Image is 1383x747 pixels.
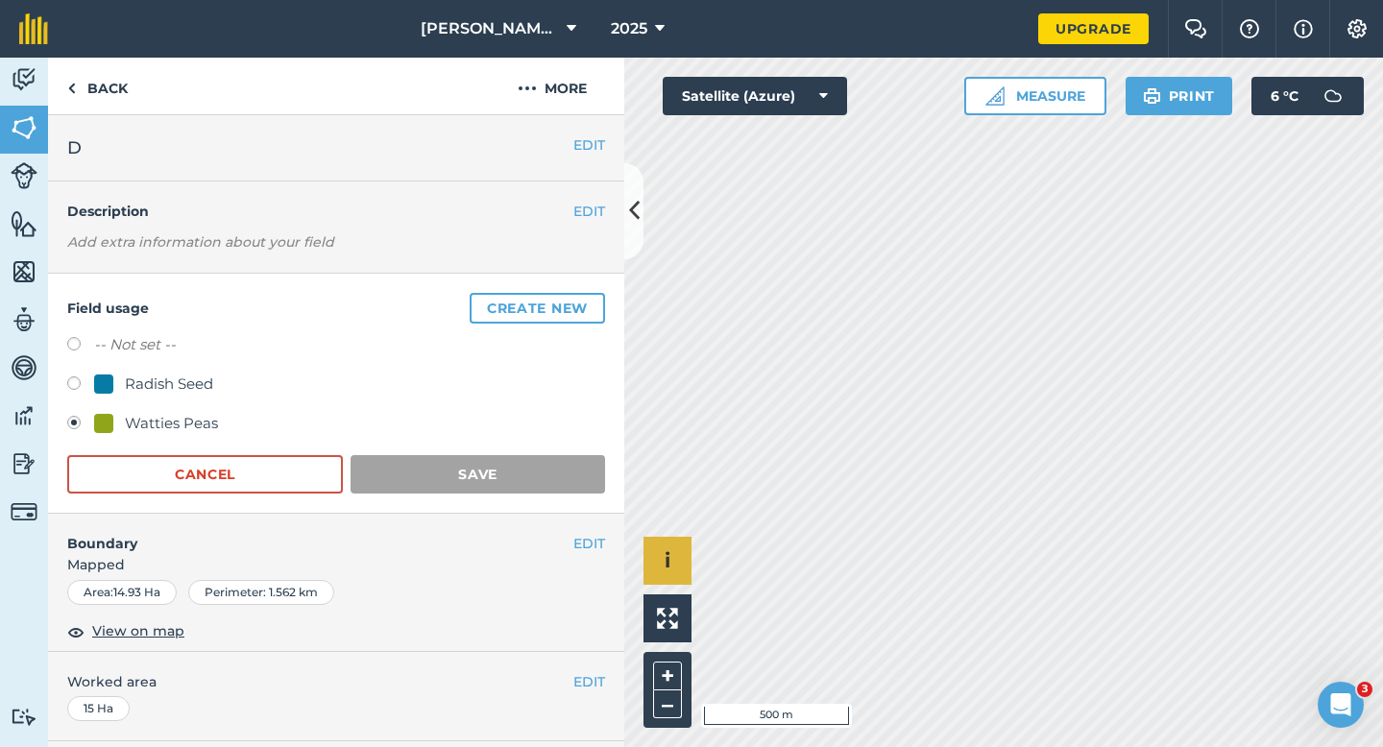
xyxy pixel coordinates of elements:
[573,134,605,156] button: EDIT
[11,708,37,726] img: svg+xml;base64,PD94bWwgdmVyc2lvbj0iMS4wIiBlbmNvZGluZz0idXRmLTgiPz4KPCEtLSBHZW5lcmF0b3I6IEFkb2JlIE...
[1143,84,1161,108] img: svg+xml;base64,PHN2ZyB4bWxucz0iaHR0cDovL3d3dy53My5vcmcvMjAwMC9zdmciIHdpZHRoPSIxOSIgaGVpZ2h0PSIyNC...
[665,548,670,572] span: i
[1346,19,1369,38] img: A cog icon
[663,77,847,115] button: Satellite (Azure)
[48,58,147,114] a: Back
[67,134,82,161] span: D
[1251,77,1364,115] button: 6 °C
[470,293,605,324] button: Create new
[11,65,37,94] img: svg+xml;base64,PD94bWwgdmVyc2lvbj0iMS4wIiBlbmNvZGluZz0idXRmLTgiPz4KPCEtLSBHZW5lcmF0b3I6IEFkb2JlIE...
[573,201,605,222] button: EDIT
[67,620,85,643] img: svg+xml;base64,PHN2ZyB4bWxucz0iaHR0cDovL3d3dy53My5vcmcvMjAwMC9zdmciIHdpZHRoPSIxOCIgaGVpZ2h0PSIyNC...
[1294,17,1313,40] img: svg+xml;base64,PHN2ZyB4bWxucz0iaHR0cDovL3d3dy53My5vcmcvMjAwMC9zdmciIHdpZHRoPSIxNyIgaGVpZ2h0PSIxNy...
[1314,77,1352,115] img: svg+xml;base64,PD94bWwgdmVyc2lvbj0iMS4wIiBlbmNvZGluZz0idXRmLTgiPz4KPCEtLSBHZW5lcmF0b3I6IEFkb2JlIE...
[480,58,624,114] button: More
[653,690,682,718] button: –
[11,401,37,430] img: svg+xml;base64,PD94bWwgdmVyc2lvbj0iMS4wIiBlbmNvZGluZz0idXRmLTgiPz4KPCEtLSBHZW5lcmF0b3I6IEFkb2JlIE...
[67,620,184,643] button: View on map
[92,620,184,641] span: View on map
[573,533,605,554] button: EDIT
[11,113,37,142] img: svg+xml;base64,PHN2ZyB4bWxucz0iaHR0cDovL3d3dy53My5vcmcvMjAwMC9zdmciIHdpZHRoPSI1NiIgaGVpZ2h0PSI2MC...
[1038,13,1149,44] a: Upgrade
[67,201,605,222] h4: Description
[985,86,1005,106] img: Ruler icon
[1184,19,1207,38] img: Two speech bubbles overlapping with the left bubble in the forefront
[1357,682,1372,697] span: 3
[67,455,343,494] button: Cancel
[11,498,37,525] img: svg+xml;base64,PD94bWwgdmVyc2lvbj0iMS4wIiBlbmNvZGluZz0idXRmLTgiPz4KPCEtLSBHZW5lcmF0b3I6IEFkb2JlIE...
[657,608,678,629] img: Four arrows, one pointing top left, one top right, one bottom right and the last bottom left
[1271,77,1298,115] span: 6 ° C
[125,412,218,435] div: Watties Peas
[11,353,37,382] img: svg+xml;base64,PD94bWwgdmVyc2lvbj0iMS4wIiBlbmNvZGluZz0idXRmLTgiPz4KPCEtLSBHZW5lcmF0b3I6IEFkb2JlIE...
[964,77,1106,115] button: Measure
[67,77,76,100] img: svg+xml;base64,PHN2ZyB4bWxucz0iaHR0cDovL3d3dy53My5vcmcvMjAwMC9zdmciIHdpZHRoPSI5IiBoZWlnaHQ9IjI0Ii...
[188,580,334,605] div: Perimeter : 1.562 km
[653,662,682,690] button: +
[67,580,177,605] div: Area : 14.93 Ha
[421,17,559,40] span: [PERSON_NAME] Farms Limited
[48,554,624,575] span: Mapped
[11,449,37,478] img: svg+xml;base64,PD94bWwgdmVyc2lvbj0iMS4wIiBlbmNvZGluZz0idXRmLTgiPz4KPCEtLSBHZW5lcmF0b3I6IEFkb2JlIE...
[518,77,537,100] img: svg+xml;base64,PHN2ZyB4bWxucz0iaHR0cDovL3d3dy53My5vcmcvMjAwMC9zdmciIHdpZHRoPSIyMCIgaGVpZ2h0PSIyNC...
[1238,19,1261,38] img: A question mark icon
[11,162,37,189] img: svg+xml;base64,PD94bWwgdmVyc2lvbj0iMS4wIiBlbmNvZGluZz0idXRmLTgiPz4KPCEtLSBHZW5lcmF0b3I6IEFkb2JlIE...
[11,305,37,334] img: svg+xml;base64,PD94bWwgdmVyc2lvbj0iMS4wIiBlbmNvZGluZz0idXRmLTgiPz4KPCEtLSBHZW5lcmF0b3I6IEFkb2JlIE...
[11,209,37,238] img: svg+xml;base64,PHN2ZyB4bWxucz0iaHR0cDovL3d3dy53My5vcmcvMjAwMC9zdmciIHdpZHRoPSI1NiIgaGVpZ2h0PSI2MC...
[94,333,176,356] label: -- Not set --
[67,233,334,251] em: Add extra information about your field
[48,514,573,554] h4: Boundary
[67,671,605,692] span: Worked area
[1318,682,1364,728] iframe: Intercom live chat
[19,13,48,44] img: fieldmargin Logo
[643,537,691,585] button: i
[67,293,605,324] h4: Field usage
[611,17,647,40] span: 2025
[573,671,605,692] button: EDIT
[11,257,37,286] img: svg+xml;base64,PHN2ZyB4bWxucz0iaHR0cDovL3d3dy53My5vcmcvMjAwMC9zdmciIHdpZHRoPSI1NiIgaGVpZ2h0PSI2MC...
[351,455,605,494] button: Save
[1126,77,1233,115] button: Print
[67,696,130,721] div: 15 Ha
[125,373,213,396] div: Radish Seed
